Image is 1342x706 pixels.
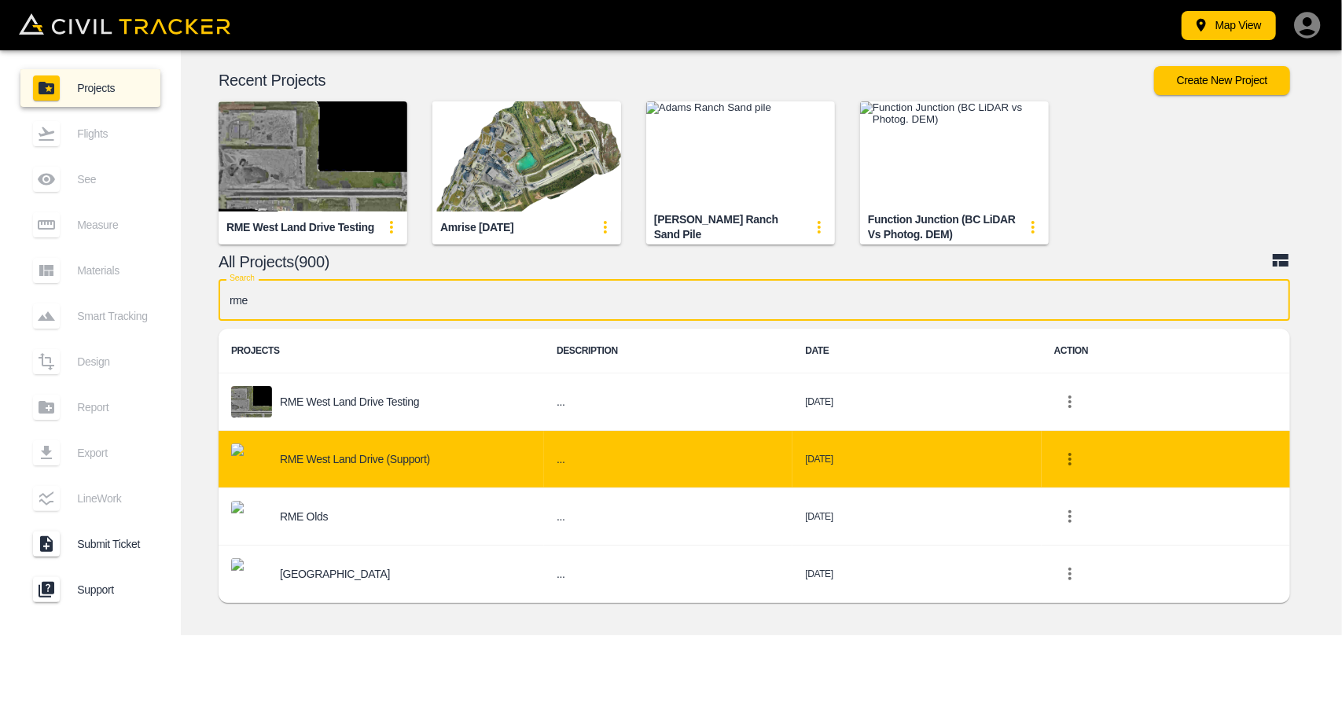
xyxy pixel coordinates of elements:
[77,82,148,94] span: Projects
[1182,11,1276,40] button: Map View
[219,101,407,211] img: RME West Land Drive Testing
[231,501,272,532] img: project-image
[803,211,835,243] button: update-card-details
[231,443,272,475] img: project-image
[219,256,1271,268] p: All Projects(900)
[231,558,272,590] img: project-image
[226,220,374,235] div: RME West Land Drive Testing
[792,431,1041,488] td: [DATE]
[646,101,835,211] img: Adams Ranch Sand pile
[280,510,328,523] p: RME Olds
[20,525,160,563] a: Submit Ticket
[654,212,803,241] div: [PERSON_NAME] Ranch Sand pile
[280,395,419,408] p: RME West Land Drive Testing
[557,507,780,527] h6: ...
[1154,66,1290,95] button: Create New Project
[557,392,780,412] h6: ...
[20,69,160,107] a: Projects
[219,74,1154,86] p: Recent Projects
[19,13,230,35] img: Civil Tracker
[544,329,792,373] th: DESCRIPTION
[792,546,1041,603] td: [DATE]
[1042,329,1290,373] th: ACTION
[557,450,780,469] h6: ...
[1017,211,1049,243] button: update-card-details
[432,101,621,211] img: Amrise Sep 2025
[77,538,148,550] span: Submit Ticket
[219,329,1290,603] table: project-list-table
[231,386,272,417] img: project-image
[219,329,544,373] th: PROJECTS
[792,329,1041,373] th: DATE
[868,212,1017,241] div: Function Junction (BC LiDAR vs Photog. DEM)
[792,488,1041,546] td: [DATE]
[77,583,148,596] span: Support
[20,571,160,609] a: Support
[792,373,1041,431] td: [DATE]
[590,211,621,243] button: update-card-details
[440,220,513,235] div: Amrise [DATE]
[376,211,407,243] button: update-card-details
[557,564,780,584] h6: ...
[280,568,390,580] p: [GEOGRAPHIC_DATA]
[280,453,430,465] p: RME West Land Drive (Support)
[860,101,1049,211] img: Function Junction (BC LiDAR vs Photog. DEM)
